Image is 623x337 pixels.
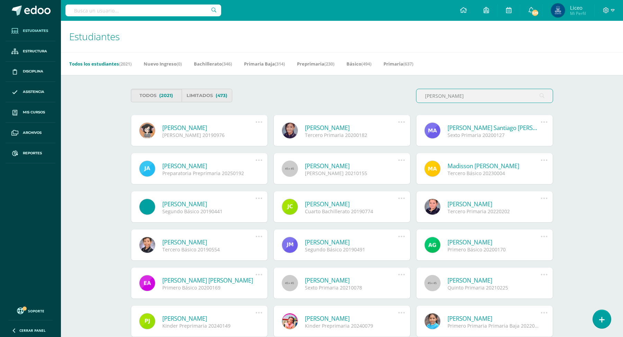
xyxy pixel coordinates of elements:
[448,208,541,215] div: Tercero Primaria 20220202
[23,89,44,95] span: Asistencia
[570,10,586,16] span: Mi Perfil
[23,130,42,136] span: Archivos
[23,69,43,74] span: Disciplina
[162,200,255,208] a: [PERSON_NAME]
[222,61,232,67] span: (346)
[448,314,541,322] a: [PERSON_NAME]
[305,124,398,132] a: [PERSON_NAME]
[305,284,398,291] div: Sexto Primaria 20210078
[305,162,398,170] a: [PERSON_NAME]
[305,170,398,176] div: [PERSON_NAME] 20210155
[23,28,48,34] span: Estudiantes
[531,9,539,17] span: 329
[6,82,55,102] a: Asistencia
[162,276,255,284] a: [PERSON_NAME] [PERSON_NAME]
[305,208,398,215] div: Cuarto Bachillerato 20190774
[305,314,398,322] a: [PERSON_NAME]
[69,30,120,43] span: Estudiantes
[305,132,398,138] div: Tercero Primaria 20200182
[6,21,55,41] a: Estudiantes
[131,89,182,102] a: Todos(2021)
[65,5,221,16] input: Busca un usuario...
[6,143,55,164] a: Reportes
[305,238,398,246] a: [PERSON_NAME]
[416,89,553,103] input: Busca al estudiante aquí...
[162,284,255,291] div: Primero Básico 20200169
[324,61,334,67] span: (230)
[6,62,55,82] a: Disciplina
[6,41,55,62] a: Estructura
[6,102,55,123] a: Mis cursos
[6,123,55,143] a: Archivos
[448,238,541,246] a: [PERSON_NAME]
[23,49,47,54] span: Estructura
[448,170,541,176] div: Tercero Básico 20230004
[162,314,255,322] a: [PERSON_NAME]
[162,162,255,170] a: [PERSON_NAME]
[162,238,255,246] a: [PERSON_NAME]
[448,124,541,132] a: [PERSON_NAME] Santiago [PERSON_NAME]
[361,61,371,67] span: (494)
[383,58,413,69] a: Primaria(637)
[23,150,42,156] span: Reportes
[570,4,586,11] span: Liceo
[23,110,45,115] span: Mis cursos
[448,284,541,291] div: Quinto Primaria 20210225
[162,208,255,215] div: Segundo Básico 20190441
[403,61,413,67] span: (637)
[448,200,541,208] a: [PERSON_NAME]
[194,58,232,69] a: Bachillerato(346)
[297,58,334,69] a: Preprimaria(230)
[275,61,285,67] span: (314)
[162,124,255,132] a: [PERSON_NAME]
[144,58,182,69] a: Nuevo Ingreso(0)
[305,200,398,208] a: [PERSON_NAME]
[551,3,565,17] img: 1c811e9e7f454fa9ffc50b5577646b50.png
[305,322,398,329] div: Kinder Preprimaria 20240079
[162,322,255,329] div: Kinder Preprimaria 20240149
[448,246,541,253] div: Primero Básico 20200170
[162,246,255,253] div: Tercero Básico 20190554
[448,162,541,170] a: Madisson [PERSON_NAME]
[244,58,285,69] a: Primaria Baja(314)
[8,306,53,315] a: Soporte
[177,61,182,67] span: (0)
[182,89,233,102] a: Limitados(473)
[305,276,398,284] a: [PERSON_NAME]
[162,170,255,176] div: Preparatoria Preprimaria 20250192
[346,58,371,69] a: Básico(494)
[28,309,44,313] span: Soporte
[448,322,541,329] div: Primero Primaria Primaria Baja 20220099
[162,132,255,138] div: [PERSON_NAME] 20190976
[448,276,541,284] a: [PERSON_NAME]
[305,246,398,253] div: Segundo Básico 20190491
[216,89,227,102] span: (473)
[119,61,132,67] span: (2021)
[159,89,173,102] span: (2021)
[448,132,541,138] div: Sexto Primaria 20200127
[19,328,46,333] span: Cerrar panel
[69,58,132,69] a: Todos los estudiantes(2021)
